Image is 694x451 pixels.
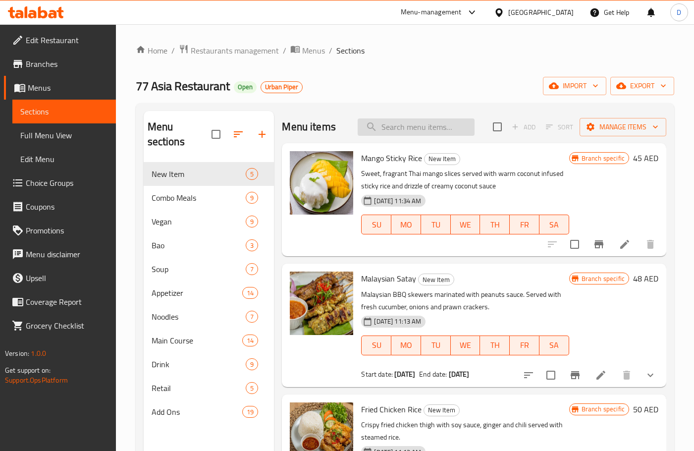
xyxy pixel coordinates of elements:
[246,169,258,179] span: 5
[455,338,477,352] span: WE
[242,406,258,418] div: items
[4,266,116,290] a: Upsell
[424,404,459,416] span: New Item
[633,402,658,416] h6: 50 AED
[26,225,108,236] span: Promotions
[366,218,387,232] span: SU
[455,218,477,232] span: WE
[12,100,116,123] a: Sections
[543,77,606,95] button: import
[514,338,535,352] span: FR
[644,369,656,381] svg: Show Choices
[615,363,639,387] button: delete
[540,365,561,386] span: Select to update
[290,44,325,57] a: Menus
[234,81,257,93] div: Open
[290,151,353,215] img: Mango Sticky Rice
[246,311,258,323] div: items
[361,419,569,444] p: Crispy fried chicken thigh with soy sauce, ginger and chili served with steamed rice.
[358,118,475,136] input: search
[424,404,460,416] div: New Item
[5,364,51,377] span: Get support on:
[282,119,336,134] h2: Menu items
[152,311,246,323] span: Noodles
[508,119,539,135] span: Add item
[401,6,462,18] div: Menu-management
[12,123,116,147] a: Full Menu View
[4,314,116,338] a: Grocery Checklist
[246,192,258,204] div: items
[20,153,108,165] span: Edit Menu
[234,83,257,91] span: Open
[578,154,629,163] span: Branch specific
[144,257,274,281] div: Soup7
[246,360,258,369] span: 9
[148,119,212,149] h2: Menu sections
[419,274,454,285] span: New Item
[144,233,274,257] div: Bao3
[610,77,674,95] button: export
[618,80,666,92] span: export
[20,129,108,141] span: Full Menu View
[4,242,116,266] a: Menu disclaimer
[152,358,246,370] div: Drink
[152,382,246,394] span: Retail
[246,216,258,227] div: items
[26,34,108,46] span: Edit Restaurant
[243,336,258,345] span: 14
[510,215,539,234] button: FR
[152,263,246,275] div: Soup
[152,168,246,180] span: New Item
[539,119,580,135] span: Select section first
[246,384,258,393] span: 5
[144,281,274,305] div: Appetizer14
[633,272,658,285] h6: 48 AED
[246,312,258,322] span: 7
[510,336,539,355] button: FR
[152,335,243,346] div: Main Course
[246,217,258,226] span: 9
[361,368,393,381] span: Start date:
[290,272,353,335] img: Malaysian Satay
[206,124,226,145] span: Select all sections
[395,218,417,232] span: MO
[425,218,447,232] span: TU
[366,338,387,352] span: SU
[152,406,243,418] span: Add Ons
[171,45,175,56] li: /
[243,407,258,417] span: 19
[508,7,574,18] div: [GEOGRAPHIC_DATA]
[578,274,629,283] span: Branch specific
[144,186,274,210] div: Combo Meals9
[5,374,68,387] a: Support.OpsPlatform
[152,239,246,251] span: Bao
[391,215,421,234] button: MO
[144,305,274,329] div: Noodles7
[543,338,565,352] span: SA
[26,296,108,308] span: Coverage Report
[242,335,258,346] div: items
[361,402,422,417] span: Fried Chicken Rice
[144,400,274,424] div: Add Ons19
[20,106,108,117] span: Sections
[361,151,422,166] span: Mango Sticky Rice
[361,336,391,355] button: SU
[487,116,508,137] span: Select section
[302,45,325,56] span: Menus
[136,75,230,97] span: 77 Asia Restaurant
[578,404,629,414] span: Branch specific
[26,177,108,189] span: Choice Groups
[246,263,258,275] div: items
[418,274,454,285] div: New Item
[480,336,510,355] button: TH
[361,288,569,313] p: Malaysian BBQ skewers marinated with peanuts sauce. Served with fresh cucumber, onions and prawn ...
[191,45,279,56] span: Restaurants management
[484,218,506,232] span: TH
[539,336,569,355] button: SA
[4,52,116,76] a: Branches
[26,58,108,70] span: Branches
[246,168,258,180] div: items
